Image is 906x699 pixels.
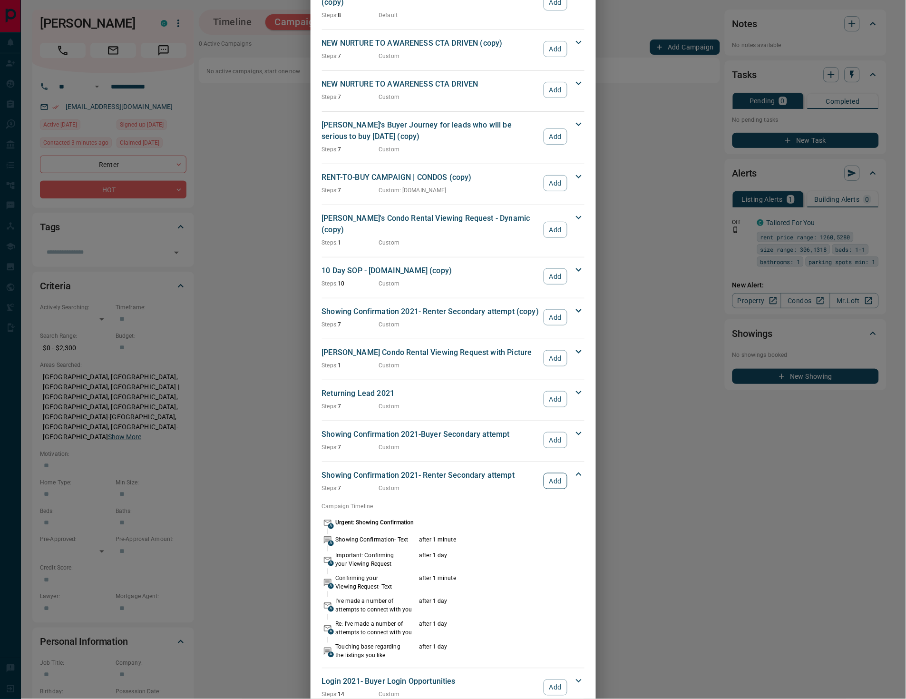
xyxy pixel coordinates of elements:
span: A [328,583,334,589]
p: 10 [322,279,379,288]
button: Add [544,309,567,325]
p: Custom [379,484,400,492]
p: I've made a number of attempts to connect with you [336,597,417,614]
p: 10 Day SOP - [DOMAIN_NAME] (copy) [322,265,539,276]
p: 7 [322,93,379,101]
div: Returning Lead 2021Steps:7CustomAdd [322,386,585,413]
div: Showing Confirmation 2021- Renter Secondary attemptSteps:7CustomAdd [322,468,585,494]
p: 7 [322,145,379,154]
button: Add [544,268,567,285]
p: Custom [379,443,400,452]
span: Steps: [322,403,338,410]
button: Add [544,473,567,489]
span: Steps: [322,321,338,328]
p: after 1 day [419,620,555,637]
button: Add [544,175,567,191]
span: Steps: [322,444,338,451]
div: RENT-TO-BUY CAMPAIGN | CONDOS (copy)Steps:7Custom: [DOMAIN_NAME]Add [322,170,585,197]
p: after 1 day [419,551,555,569]
span: Steps: [322,691,338,698]
p: Campaign Timeline [322,502,585,511]
p: [PERSON_NAME]'s Buyer Journey for leads who will be serious to buy [DATE] (copy) [322,119,539,142]
p: 7 [322,52,379,60]
p: Custom [379,279,400,288]
span: Steps: [322,94,338,100]
p: Default [379,11,398,20]
p: Important: Confirming your Viewing Request [336,551,417,569]
span: Steps: [322,12,338,19]
p: after 1 day [419,597,555,614]
p: 14 [322,690,379,699]
span: Steps: [322,485,338,492]
p: Returning Lead 2021 [322,388,539,399]
p: Showing Confirmation 2021- Renter Secondary attempt (copy) [322,306,539,317]
span: A [328,523,334,529]
div: NEW NURTURE TO AWARENESS CTA DRIVENSteps:7CustomAdd [322,77,585,103]
p: Custom [379,238,400,247]
p: Custom [379,690,400,699]
div: NEW NURTURE TO AWARENESS CTA DRIVEN (copy)Steps:7CustomAdd [322,36,585,62]
div: [PERSON_NAME] Condo Rental Viewing Request with PictureSteps:1CustomAdd [322,345,585,372]
p: 1 [322,361,379,370]
span: Steps: [322,187,338,194]
p: 1 [322,238,379,247]
p: Custom [379,361,400,370]
div: [PERSON_NAME]'s Buyer Journey for leads who will be serious to buy [DATE] (copy)Steps:7CustomAdd [322,118,585,156]
p: [PERSON_NAME]'s Condo Rental Viewing Request - Dynamic (copy) [322,213,539,236]
p: 7 [322,402,379,411]
button: Add [544,679,567,696]
p: 7 [322,186,379,195]
p: NEW NURTURE TO AWARENESS CTA DRIVEN (copy) [322,38,539,49]
p: [PERSON_NAME] Condo Rental Viewing Request with Picture [322,347,539,358]
button: Add [544,391,567,407]
div: 10 Day SOP - [DOMAIN_NAME] (copy)Steps:10CustomAdd [322,263,585,290]
p: after 1 minute [419,536,555,544]
p: Login 2021- Buyer Login Opportunities [322,676,539,688]
p: Urgent: Showing Confirmation [336,519,417,527]
button: Add [544,128,567,145]
p: 7 [322,443,379,452]
p: Custom [379,93,400,101]
p: RENT-TO-BUY CAMPAIGN | CONDOS (copy) [322,172,539,183]
div: [PERSON_NAME]'s Condo Rental Viewing Request - Dynamic (copy)Steps:1CustomAdd [322,211,585,249]
p: Showing Confirmation- Text [336,536,417,544]
button: Add [544,432,567,448]
p: Showing Confirmation 2021-Buyer Secondary attempt [322,429,539,440]
p: Custom [379,52,400,60]
p: after 1 minute [419,574,555,591]
span: A [328,606,334,612]
span: A [328,652,334,658]
button: Add [544,222,567,238]
p: 7 [322,320,379,329]
button: Add [544,82,567,98]
p: after 1 day [419,643,555,660]
p: 8 [322,11,379,20]
span: A [328,561,334,566]
span: Steps: [322,146,338,153]
p: Custom [379,145,400,154]
span: Steps: [322,280,338,287]
button: Add [544,350,567,366]
p: Custom [379,402,400,411]
div: Showing Confirmation 2021- Renter Secondary attempt (copy)Steps:7CustomAdd [322,304,585,331]
p: NEW NURTURE TO AWARENESS CTA DRIVEN [322,79,539,90]
p: Confirming your Viewing Request- Text [336,574,417,591]
span: Steps: [322,239,338,246]
p: Re: I've made a number of attempts to connect with you [336,620,417,637]
span: Steps: [322,53,338,59]
p: Custom : [DOMAIN_NAME] [379,186,447,195]
p: Custom [379,320,400,329]
button: Add [544,41,567,57]
div: Showing Confirmation 2021-Buyer Secondary attemptSteps:7CustomAdd [322,427,585,453]
span: Steps: [322,362,338,369]
p: 7 [322,484,379,492]
span: A [328,541,334,546]
span: A [328,629,334,635]
p: Showing Confirmation 2021- Renter Secondary attempt [322,470,539,481]
p: Touching base regarding the listings you like [336,643,417,660]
